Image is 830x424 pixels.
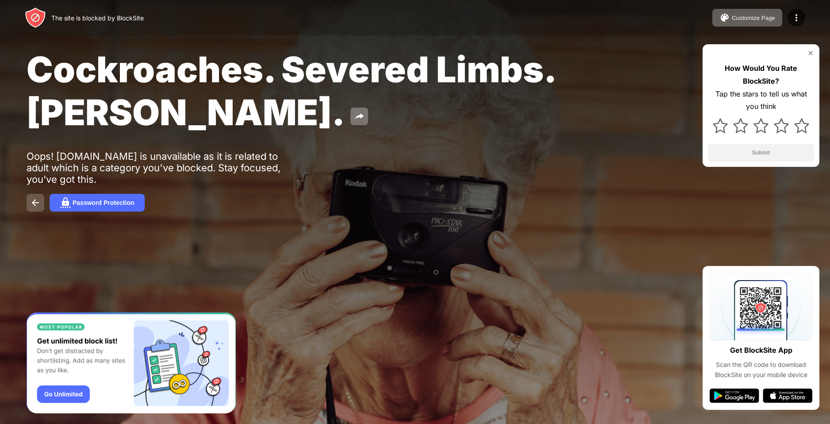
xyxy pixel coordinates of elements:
[710,273,812,340] img: qrcode.svg
[753,118,769,133] img: star.svg
[25,7,46,28] img: header-logo.svg
[713,118,728,133] img: star.svg
[710,360,812,380] div: Scan the QR code to download BlockSite on your mobile device
[733,118,748,133] img: star.svg
[712,9,782,27] button: Customize Page
[710,389,759,403] img: google-play.svg
[51,14,144,22] div: The site is blocked by BlockSite
[708,88,814,113] div: Tap the stars to tell us what you think
[730,344,792,357] div: Get BlockSite App
[60,197,71,208] img: password.svg
[791,12,802,23] img: menu-icon.svg
[708,62,814,88] div: How Would You Rate BlockSite?
[807,50,814,57] img: rate-us-close.svg
[27,312,236,414] iframe: Banner
[708,144,814,162] button: Submit
[719,12,730,23] img: pallet.svg
[763,389,812,403] img: app-store.svg
[354,111,365,122] img: share.svg
[73,199,134,206] div: Password Protection
[50,194,145,212] button: Password Protection
[27,150,300,185] div: Oops! [DOMAIN_NAME] is unavailable as it is related to adult which is a category you've blocked. ...
[30,197,41,208] img: back.svg
[27,48,555,134] span: Cockroaches. Severed Limbs. [PERSON_NAME].
[794,118,809,133] img: star.svg
[774,118,789,133] img: star.svg
[732,15,775,21] div: Customize Page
